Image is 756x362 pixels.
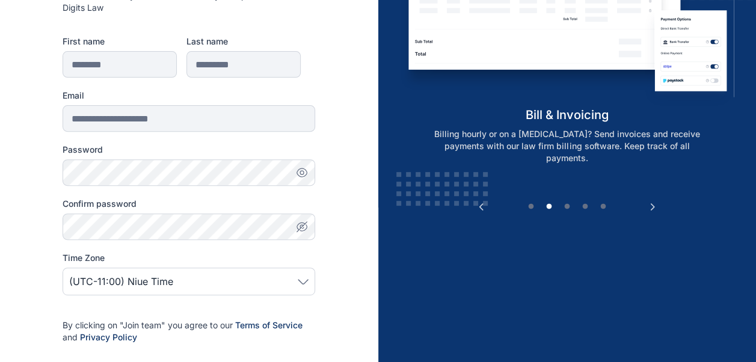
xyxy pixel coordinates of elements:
[69,274,173,289] span: (UTC-11:00) Niue Time
[63,144,315,156] label: Password
[475,201,487,213] button: Previous
[543,201,555,213] button: 2
[597,201,609,213] button: 5
[63,90,315,102] label: Email
[413,128,721,164] p: Billing hourly or on a [MEDICAL_DATA]? Send invoices and receive payments with our law firm billi...
[63,252,105,264] span: Time Zone
[63,319,315,343] p: By clicking on "Join team" you agree to our and
[80,332,137,342] a: Privacy Policy
[525,201,537,213] button: 1
[63,35,177,48] label: First name
[186,35,301,48] label: Last name
[579,201,591,213] button: 4
[235,320,303,330] a: Terms of Service
[63,198,315,210] label: Confirm password
[400,106,734,123] h5: bill & invoicing
[647,201,659,213] button: Next
[561,201,573,213] button: 3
